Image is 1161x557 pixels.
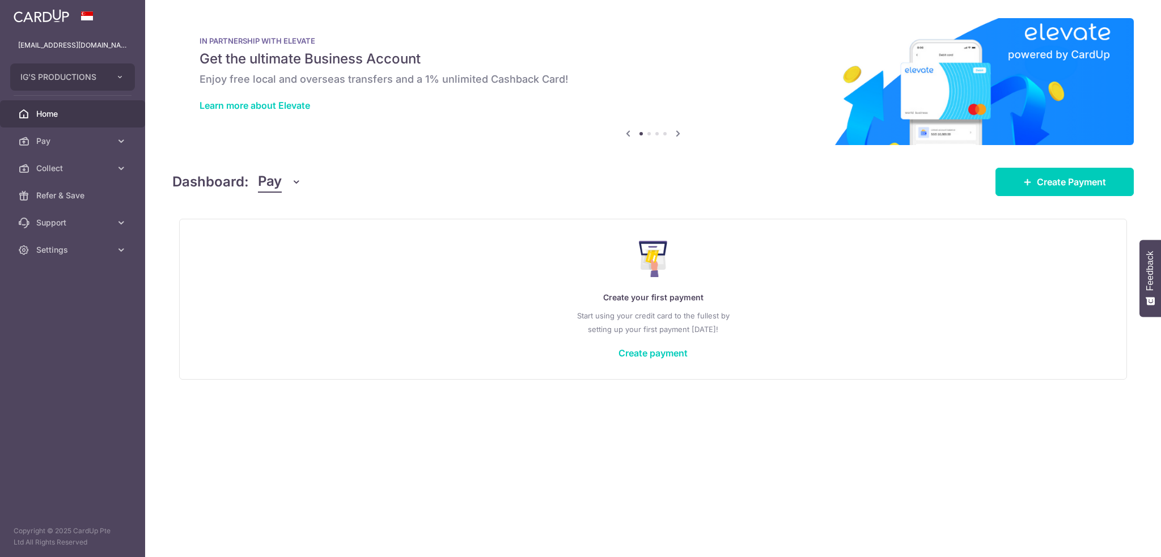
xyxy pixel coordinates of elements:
[36,190,111,201] span: Refer & Save
[14,9,69,23] img: CardUp
[36,108,111,120] span: Home
[172,18,1134,145] img: Renovation banner
[200,36,1107,45] p: IN PARTNERSHIP WITH ELEVATE
[20,71,104,83] span: IG'S PRODUCTIONS
[36,244,111,256] span: Settings
[200,100,310,111] a: Learn more about Elevate
[200,50,1107,68] h5: Get the ultimate Business Account
[1037,175,1106,189] span: Create Payment
[639,241,668,277] img: Make Payment
[36,163,111,174] span: Collect
[36,217,111,228] span: Support
[1139,240,1161,317] button: Feedback - Show survey
[258,171,302,193] button: Pay
[172,172,249,192] h4: Dashboard:
[18,40,127,51] p: [EMAIL_ADDRESS][DOMAIN_NAME]
[202,291,1104,304] p: Create your first payment
[618,347,688,359] a: Create payment
[202,309,1104,336] p: Start using your credit card to the fullest by setting up your first payment [DATE]!
[995,168,1134,196] a: Create Payment
[10,63,135,91] button: IG'S PRODUCTIONS
[1145,251,1155,291] span: Feedback
[258,171,282,193] span: Pay
[200,73,1107,86] h6: Enjoy free local and overseas transfers and a 1% unlimited Cashback Card!
[36,135,111,147] span: Pay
